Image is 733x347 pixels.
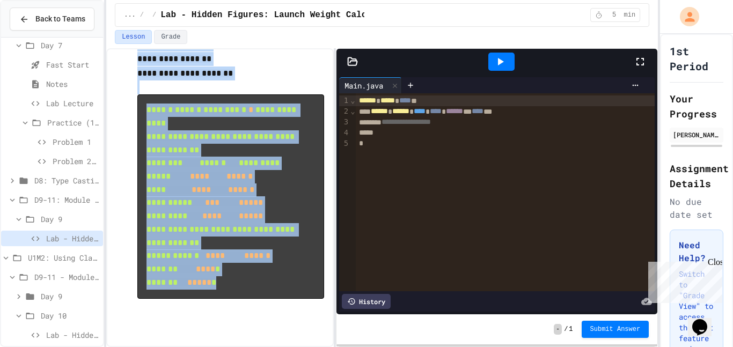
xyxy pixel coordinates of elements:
[350,107,355,115] span: Fold line
[4,4,74,68] div: Chat with us now!Close
[339,117,350,128] div: 3
[46,98,99,109] span: Lab Lecture
[41,291,99,302] span: Day 9
[679,239,714,264] h3: Need Help?
[35,13,85,25] span: Back to Teams
[554,324,562,335] span: -
[339,106,350,117] div: 2
[34,194,99,205] span: D9-11: Module Wrap Up
[41,213,99,225] span: Day 9
[339,128,350,138] div: 4
[350,96,355,105] span: Fold line
[46,59,99,70] span: Fast Start
[28,252,99,263] span: U1M2: Using Classes and Objects
[140,11,144,19] span: /
[670,43,723,73] h1: 1st Period
[41,310,99,321] span: Day 10
[34,271,99,283] span: D9-11 - Module Wrap Up
[564,325,568,334] span: /
[670,91,723,121] h2: Your Progress
[670,195,723,221] div: No due date set
[569,325,573,334] span: 1
[53,136,99,147] span: Problem 1
[339,77,402,93] div: Main.java
[670,161,723,191] h2: Assignment Details
[339,95,350,106] div: 1
[53,156,99,167] span: Problem 2: Mission Resource Calculator
[606,11,623,19] span: 5
[34,175,99,186] span: D8: Type Casting
[115,30,152,44] button: Lesson
[46,78,99,90] span: Notes
[582,321,649,338] button: Submit Answer
[47,117,99,128] span: Practice (15 mins)
[10,8,94,31] button: Back to Teams
[624,11,636,19] span: min
[339,80,389,91] div: Main.java
[152,11,156,19] span: /
[160,9,398,21] span: Lab - Hidden Figures: Launch Weight Calculator
[154,30,187,44] button: Grade
[339,138,350,149] div: 5
[41,40,99,51] span: Day 7
[688,304,722,336] iframe: chat widget
[342,294,391,309] div: History
[644,257,722,303] iframe: chat widget
[124,11,136,19] span: ...
[46,329,99,341] span: Lab - Hidden Figures: Orbital Velocity Calculator
[673,130,720,139] div: [PERSON_NAME] [PERSON_NAME]
[590,325,641,334] span: Submit Answer
[46,233,99,244] span: Lab - Hidden Figures: Launch Weight Calculator
[669,4,702,29] div: My Account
